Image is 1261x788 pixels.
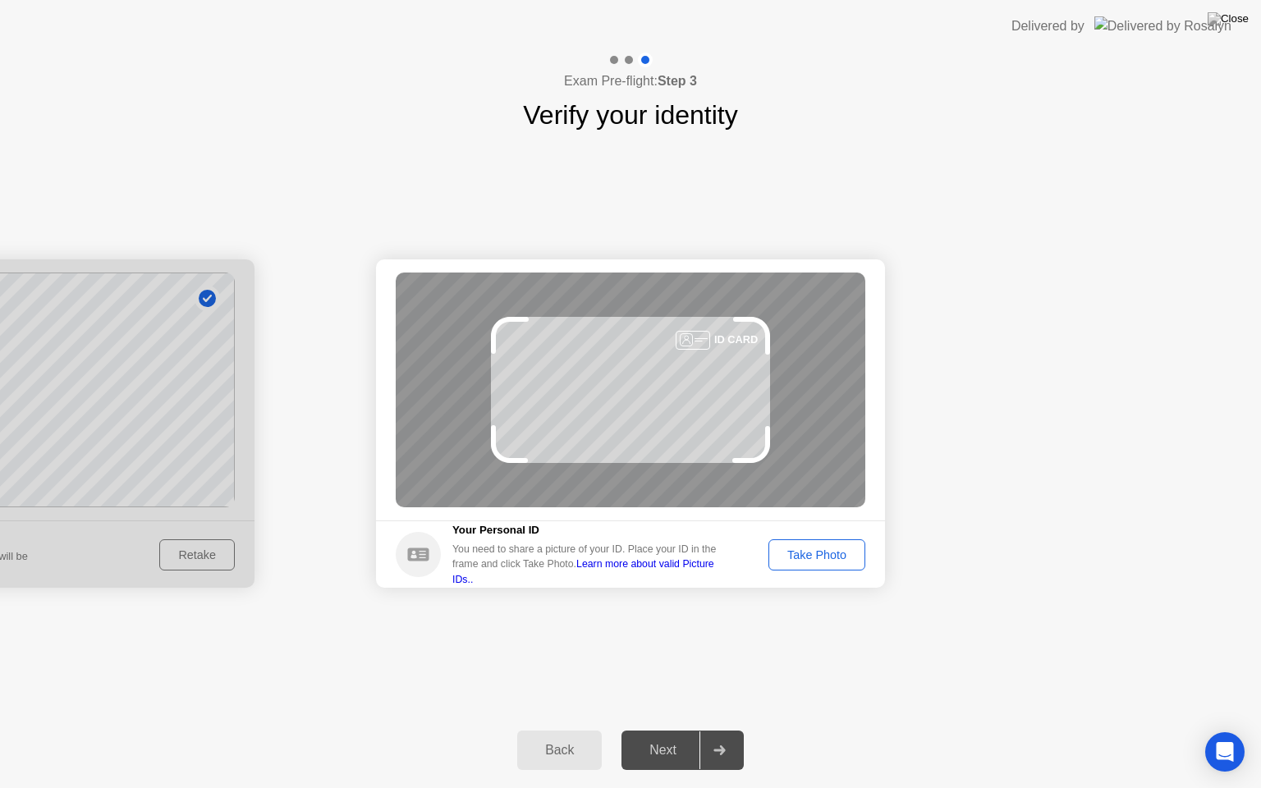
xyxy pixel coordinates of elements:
button: Next [621,731,744,770]
img: Close [1208,12,1249,25]
div: Take Photo [774,548,860,561]
h1: Verify your identity [523,95,737,135]
h4: Exam Pre-flight: [564,71,697,91]
button: Take Photo [768,539,865,570]
a: Learn more about valid Picture IDs.. [452,558,714,584]
b: Step 3 [658,74,697,88]
img: Delivered by Rosalyn [1094,16,1231,35]
div: You need to share a picture of your ID. Place your ID in the frame and click Take Photo. [452,542,728,587]
div: Back [522,743,597,758]
div: Delivered by [1011,16,1084,36]
h5: Your Personal ID [452,522,728,538]
div: Open Intercom Messenger [1205,732,1245,772]
div: Next [626,743,699,758]
div: ID CARD [714,332,758,347]
button: Back [517,731,602,770]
